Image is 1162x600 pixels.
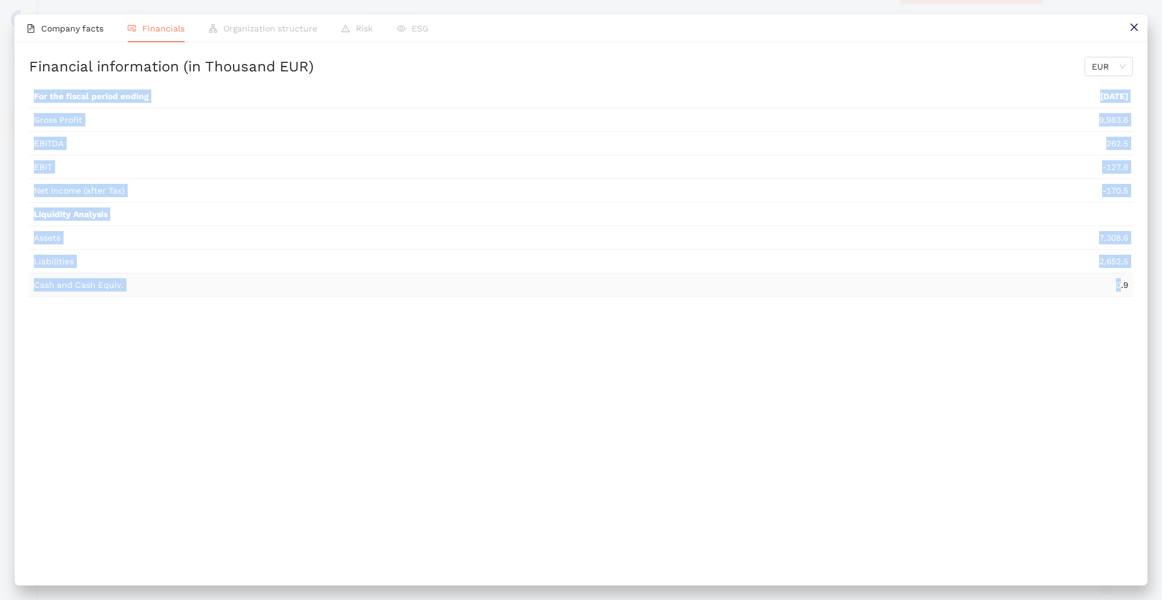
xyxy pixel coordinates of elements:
[412,24,428,33] span: ESG
[29,57,313,77] h2: Financial information (in Thousand EUR)
[34,256,74,266] span: Liabilities
[1099,256,1128,266] span: 2,652.5
[1116,280,1128,290] span: 0.9
[1129,22,1139,32] span: close
[223,24,317,33] span: Organization structure
[34,115,82,125] span: Gross Profit
[34,209,108,219] span: Liquidity Analysis
[142,24,185,33] span: Financials
[397,24,405,33] span: eye
[34,233,61,243] span: Assets
[1120,15,1147,42] button: close
[209,24,217,33] span: apartment
[128,24,136,33] span: fund-view
[1106,139,1128,148] span: 262.5
[1102,162,1128,172] span: -127.6
[1100,91,1128,101] span: [DATE]
[1092,57,1126,76] span: EUR
[34,280,123,290] span: Cash and Cash Equiv.
[34,186,125,195] span: Net Income (after Tax)
[341,24,350,33] span: warning
[1099,115,1128,125] span: 9,983.6
[1099,233,1128,243] span: 7,308.6
[34,162,52,172] span: EBIT
[41,24,103,33] span: Company facts
[34,91,149,101] span: For the fiscal period ending
[1102,186,1128,195] span: -170.5
[356,24,373,33] span: Risk
[34,139,64,148] span: EBITDA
